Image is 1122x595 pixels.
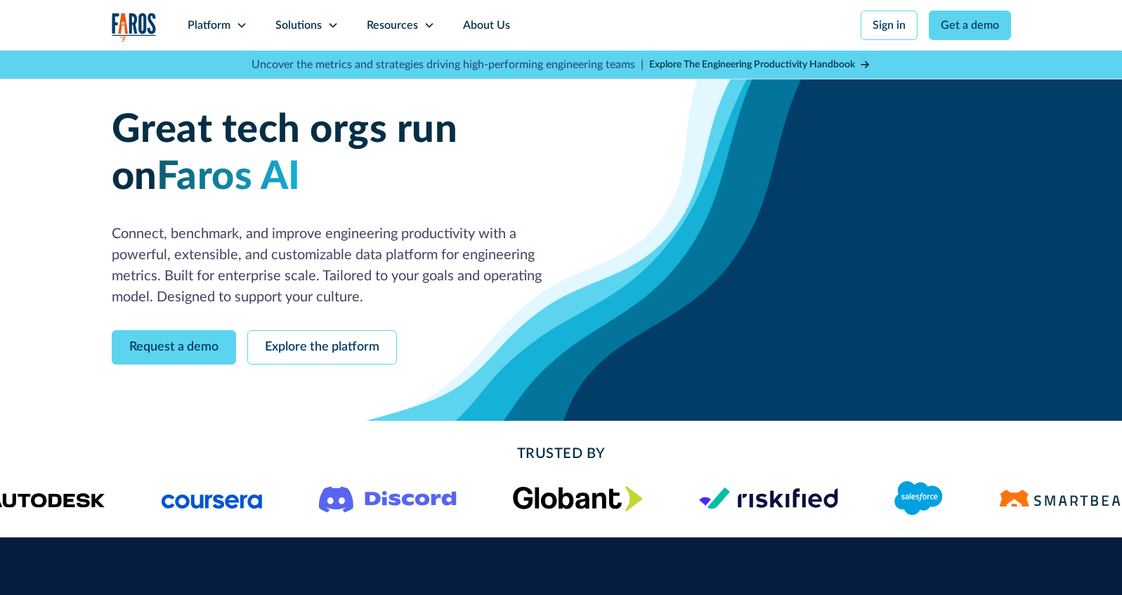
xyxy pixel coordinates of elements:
h1: Great tech orgs run on [112,107,561,201]
a: Get a demo [929,11,1011,40]
a: home [112,13,157,41]
p: Connect, benchmark, and improve engineering productivity with a powerful, extensible, and customi... [112,223,561,308]
a: Explore The Engineering Productivity Handbook [649,58,870,72]
span: Faros AI [157,157,301,197]
img: Globant's logo [513,485,643,511]
img: Logo of the risk management platform Riskified. [699,487,838,509]
a: Request a demo [112,330,236,365]
div: Platform [188,17,230,34]
a: Sign in [861,11,918,40]
p: Uncover the metrics and strategies driving high-performing engineering teams | [252,56,644,73]
img: Logo of the online learning platform Coursera. [162,487,263,509]
img: Logo of the analytics and reporting company Faros. [112,13,157,41]
a: Explore the platform [247,330,397,365]
img: Logo of the communication platform Discord. [319,483,457,513]
div: Resources [367,17,418,34]
h2: Trusted By [224,443,899,464]
div: Explore The Engineering Productivity Handbook [649,58,855,72]
img: Logo of the CRM platform Salesforce. [894,481,943,515]
div: Solutions [275,17,322,34]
